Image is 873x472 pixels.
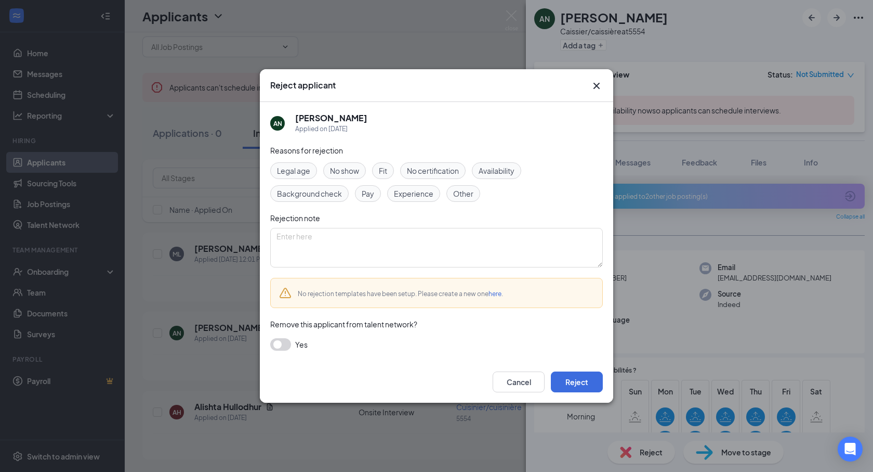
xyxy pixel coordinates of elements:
div: Applied on [DATE] [295,124,367,134]
svg: Cross [590,80,603,92]
svg: Warning [279,287,292,299]
span: Reasons for rejection [270,146,343,155]
span: Pay [362,188,374,199]
span: No certification [407,165,459,176]
a: here [488,290,501,298]
button: Reject [551,372,603,392]
span: Yes [295,338,308,351]
div: Open Intercom Messenger [838,437,863,462]
span: No show [330,165,359,176]
div: AN [273,119,282,128]
span: Other [453,188,473,199]
button: Cancel [493,372,545,392]
span: Background check [277,188,342,199]
span: Experience [394,188,433,199]
span: Rejection note [270,213,320,223]
span: Availability [479,165,514,176]
span: Remove this applicant from talent network? [270,320,417,329]
span: Legal age [277,165,310,176]
h3: Reject applicant [270,80,336,91]
button: Close [590,80,603,92]
h5: [PERSON_NAME] [295,112,367,124]
span: No rejection templates have been setup. Please create a new one . [298,290,503,298]
span: Fit [379,165,387,176]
